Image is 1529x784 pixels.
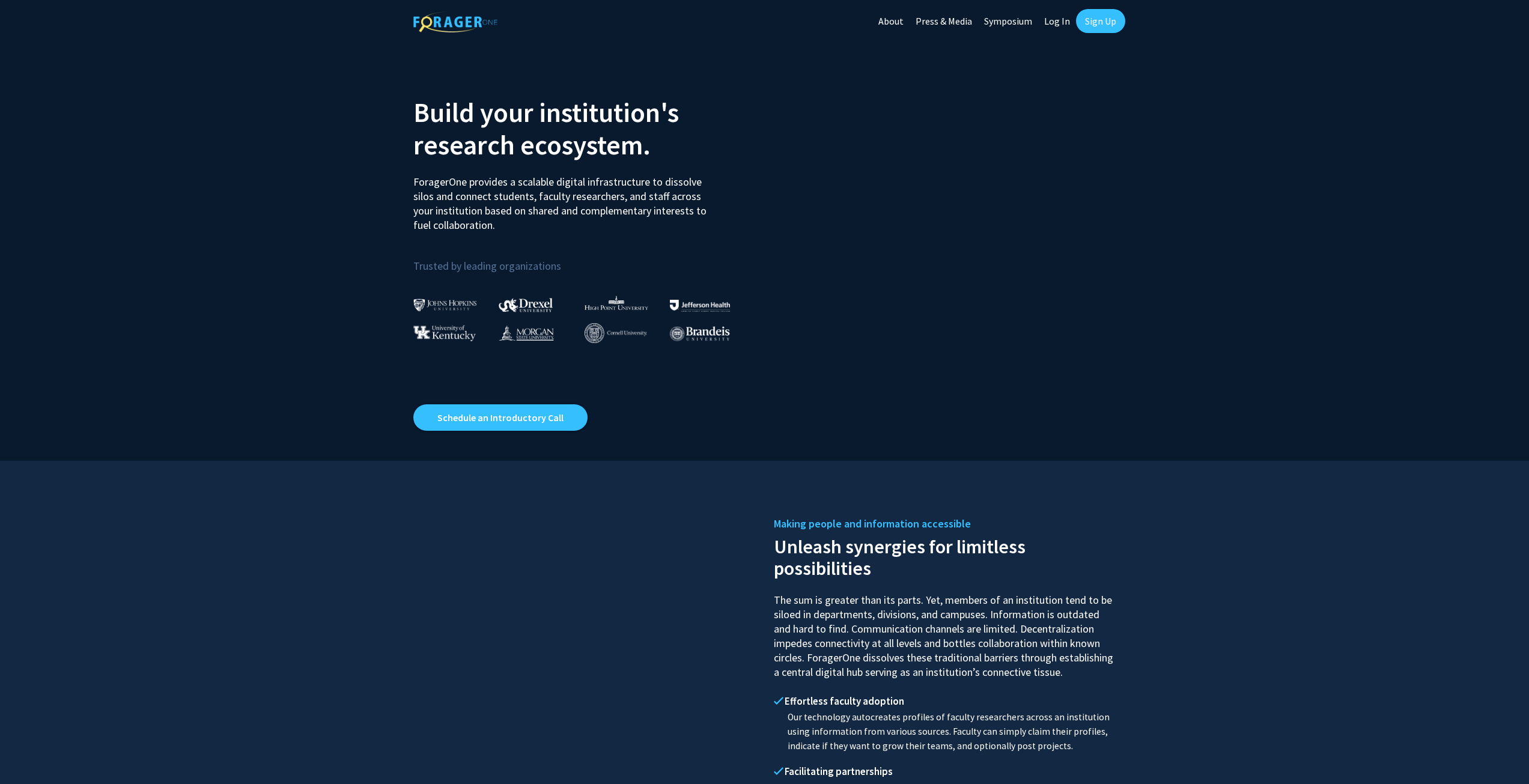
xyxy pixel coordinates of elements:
img: Morgan State University [499,325,554,341]
img: Johns Hopkins University [413,299,477,311]
h4: Facilitating partnerships [774,765,1116,777]
p: Our technology autocreates profiles of faculty researchers across an institution using informatio... [774,710,1116,753]
a: Opens in a new tab [413,404,588,431]
p: The sum is greater than its parts. Yet, members of an institution tend to be siloed in department... [774,582,1116,679]
img: ForagerOne Logo [413,11,497,32]
h2: Unleash synergies for limitless possibilities [774,533,1116,579]
img: Drexel University [499,298,553,312]
p: ForagerOne provides a scalable digital infrastructure to dissolve silos and connect students, fac... [413,166,715,232]
img: Thomas Jefferson University [670,300,730,311]
h2: Build your institution's research ecosystem. [413,96,756,161]
img: Brandeis University [670,326,730,341]
img: High Point University [585,296,648,310]
img: Cornell University [585,323,647,343]
a: Sign Up [1076,9,1125,33]
h4: Effortless faculty adoption [774,695,1116,707]
img: University of Kentucky [413,325,476,341]
p: Trusted by leading organizations [413,242,756,275]
h5: Making people and information accessible [774,515,1116,533]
